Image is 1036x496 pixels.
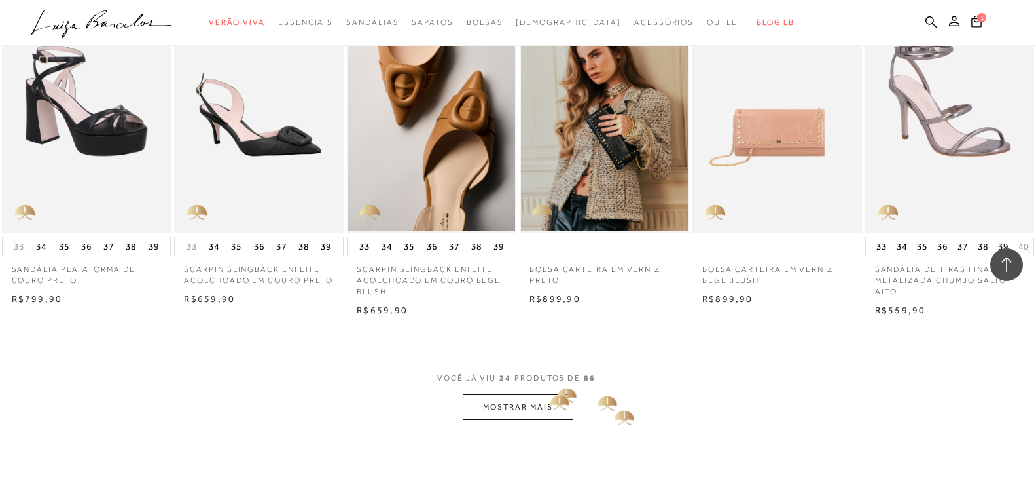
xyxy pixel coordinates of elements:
[378,237,396,256] button: 34
[400,237,418,256] button: 35
[278,18,333,27] span: Essenciais
[445,237,463,256] button: 37
[707,10,743,35] a: categoryNavScreenReaderText
[55,237,73,256] button: 35
[467,10,503,35] a: categoryNavScreenReaderText
[12,294,63,304] span: R$799,90
[893,237,911,256] button: 34
[2,256,171,286] a: SANDÁLIA PLATAFORMA DE COURO PRETO
[174,194,220,233] img: golden_caliandra_v6.png
[250,237,268,256] button: 36
[32,237,50,256] button: 34
[584,373,596,383] span: 86
[77,237,96,256] button: 36
[227,237,245,256] button: 35
[875,305,926,315] span: R$559,90
[347,256,516,297] a: SCARPIN SLINGBACK ENFEITE ACOLCHOADO EM COURO BEGE BLUSH
[357,305,408,315] span: R$659,90
[174,256,344,286] a: SCARPIN SLINGBACK ENFEITE ACOLCHOADO EM COURO PRETO
[2,194,48,233] img: golden_caliandra_v6.png
[529,294,581,304] span: R$899,90
[347,194,393,233] img: golden_caliandra_v6.png
[967,14,986,32] button: 1
[272,237,291,256] button: 37
[183,240,201,253] button: 33
[467,237,486,256] button: 38
[933,237,952,256] button: 36
[974,237,992,256] button: 38
[346,18,399,27] span: Sandálias
[346,10,399,35] a: categoryNavScreenReaderText
[516,18,621,27] span: [DEMOGRAPHIC_DATA]
[10,240,28,253] button: 33
[954,237,972,256] button: 37
[423,237,441,256] button: 36
[412,10,453,35] a: categoryNavScreenReaderText
[1014,240,1033,253] button: 40
[520,194,565,233] img: golden_caliandra_v6.png
[872,237,891,256] button: 33
[184,294,235,304] span: R$659,90
[994,237,1012,256] button: 39
[209,18,265,27] span: Verão Viva
[355,237,374,256] button: 33
[295,237,313,256] button: 38
[490,237,508,256] button: 39
[205,237,223,256] button: 34
[913,237,931,256] button: 35
[467,18,503,27] span: Bolsas
[865,256,1035,297] a: SANDÁLIA DE TIRAS FINAS METALIZADA CHUMBO SALTO ALTO
[634,10,694,35] a: categoryNavScreenReaderText
[757,18,795,27] span: BLOG LB
[520,256,689,286] a: BOLSA CARTEIRA EM VERNIZ PRETO
[634,18,694,27] span: Acessórios
[516,10,621,35] a: noSubCategoriesText
[707,18,743,27] span: Outlet
[317,237,335,256] button: 39
[278,10,333,35] a: categoryNavScreenReaderText
[463,394,573,420] button: MOSTRAR MAIS
[757,10,795,35] a: BLOG LB
[209,10,265,35] a: categoryNavScreenReaderText
[977,13,986,22] span: 1
[122,237,140,256] button: 38
[145,237,163,256] button: 39
[702,294,753,304] span: R$899,90
[437,373,599,383] span: VOCÊ JÁ VIU PRODUTOS DE
[692,194,738,233] img: golden_caliandra_v6.png
[499,373,511,383] span: 24
[865,194,911,233] img: golden_caliandra_v6.png
[99,237,118,256] button: 37
[692,256,862,286] a: BOLSA CARTEIRA EM VERNIZ BEGE BLUSH
[412,18,453,27] span: Sapatos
